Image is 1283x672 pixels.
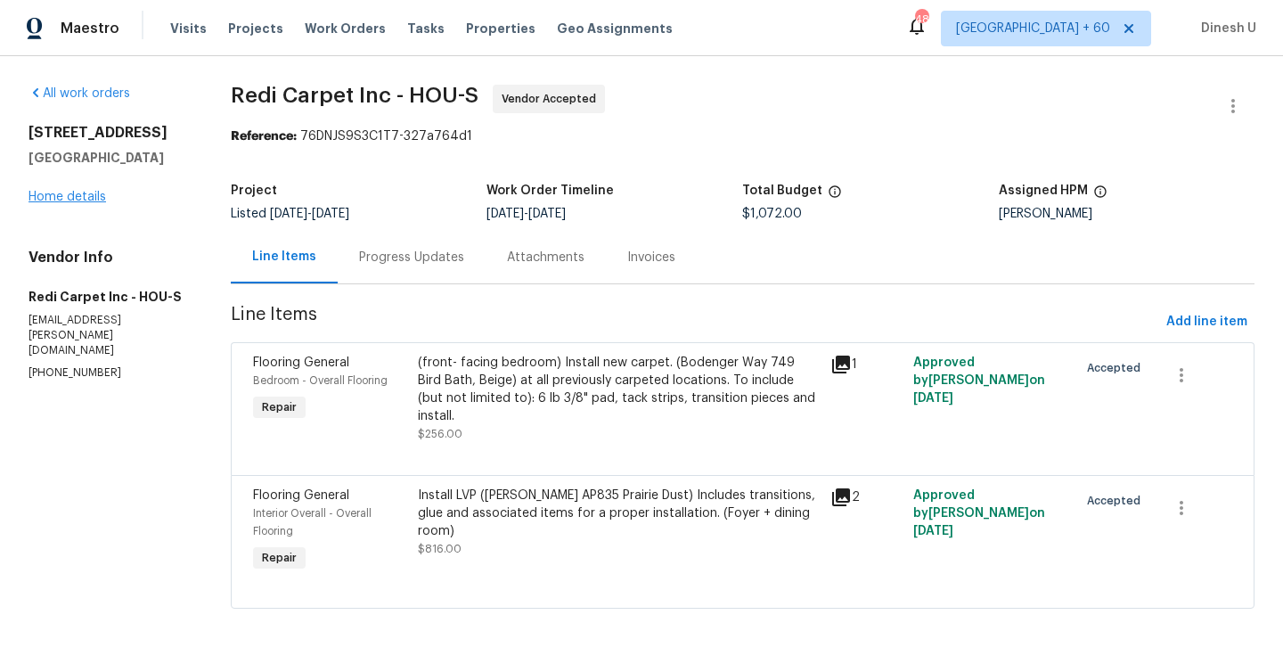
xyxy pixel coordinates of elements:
[742,208,802,220] span: $1,072.00
[418,487,820,540] div: Install LVP ([PERSON_NAME] AP835 Prairie Dust) Includes transitions, glue and associated items fo...
[305,20,386,37] span: Work Orders
[29,288,188,306] h5: Redi Carpet Inc - HOU-S
[913,356,1045,405] span: Approved by [PERSON_NAME] on
[29,87,130,100] a: All work orders
[231,306,1159,339] span: Line Items
[253,489,349,502] span: Flooring General
[830,487,903,508] div: 2
[29,124,188,142] h2: [STREET_ADDRESS]
[956,20,1110,37] span: [GEOGRAPHIC_DATA] + 60
[418,354,820,425] div: (front- facing bedroom) Install new carpet. (Bodenger Way 749 Bird Bath, Beige) at all previously...
[1166,311,1247,333] span: Add line item
[1194,20,1256,37] span: Dinesh U
[312,208,349,220] span: [DATE]
[29,191,106,203] a: Home details
[828,184,842,208] span: The total cost of line items that have been proposed by Opendoor. This sum includes line items th...
[231,184,277,197] h5: Project
[170,20,207,37] span: Visits
[407,22,445,35] span: Tasks
[486,208,566,220] span: -
[253,356,349,369] span: Flooring General
[359,249,464,266] div: Progress Updates
[418,429,462,439] span: $256.00
[999,184,1088,197] h5: Assigned HPM
[253,375,388,386] span: Bedroom - Overall Flooring
[228,20,283,37] span: Projects
[231,208,349,220] span: Listed
[507,249,584,266] div: Attachments
[913,489,1045,537] span: Approved by [PERSON_NAME] on
[627,249,675,266] div: Invoices
[1087,359,1148,377] span: Accepted
[742,184,822,197] h5: Total Budget
[1159,306,1254,339] button: Add line item
[29,149,188,167] h5: [GEOGRAPHIC_DATA]
[231,85,478,106] span: Redi Carpet Inc - HOU-S
[29,249,188,266] h4: Vendor Info
[231,127,1254,145] div: 76DNJS9S3C1T7-327a764d1
[29,313,188,358] p: [EMAIL_ADDRESS][PERSON_NAME][DOMAIN_NAME]
[255,549,304,567] span: Repair
[913,392,953,405] span: [DATE]
[528,208,566,220] span: [DATE]
[270,208,307,220] span: [DATE]
[231,130,297,143] b: Reference:
[466,20,535,37] span: Properties
[270,208,349,220] span: -
[999,208,1254,220] div: [PERSON_NAME]
[1087,492,1148,510] span: Accepted
[502,90,603,108] span: Vendor Accepted
[915,11,928,29] div: 480
[255,398,304,416] span: Repair
[418,544,462,554] span: $816.00
[830,354,903,375] div: 1
[1093,184,1107,208] span: The hpm assigned to this work order.
[61,20,119,37] span: Maestro
[557,20,673,37] span: Geo Assignments
[29,365,188,381] p: [PHONE_NUMBER]
[252,248,316,266] div: Line Items
[486,184,614,197] h5: Work Order Timeline
[486,208,524,220] span: [DATE]
[913,525,953,537] span: [DATE]
[253,508,372,537] span: Interior Overall - Overall Flooring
